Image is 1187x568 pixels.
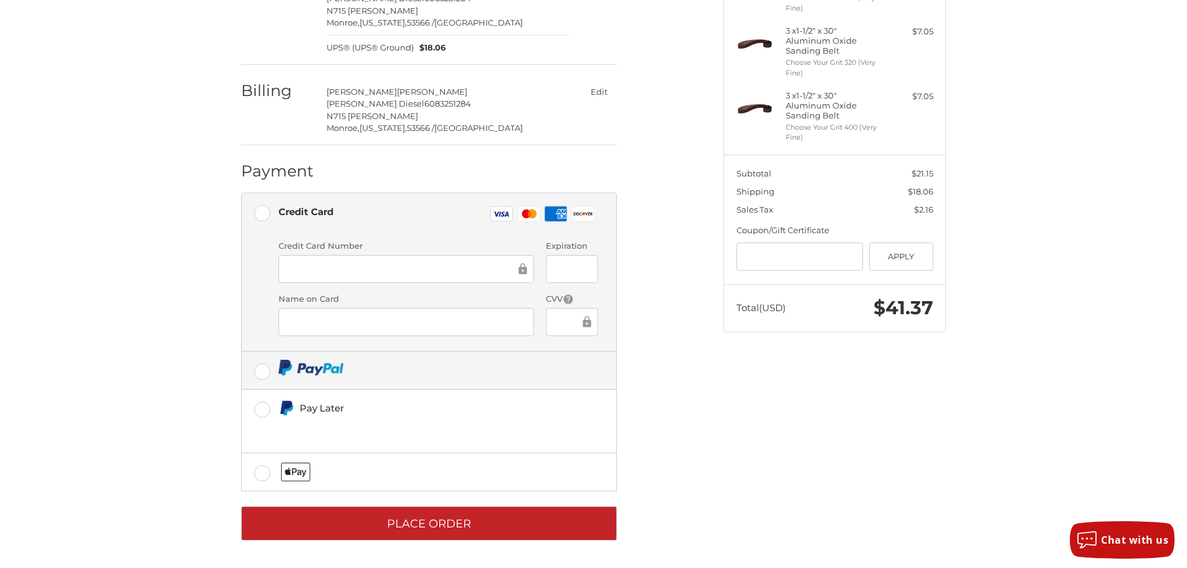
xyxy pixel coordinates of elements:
h4: 3 x 1-1/2" x 30" Aluminum Oxide Sanding Belt [786,90,881,121]
div: Pay Later [300,398,531,418]
iframe: PayPal Message 1 [279,418,532,438]
span: N715 [PERSON_NAME] [327,6,418,16]
span: [PERSON_NAME] [397,87,467,97]
span: Monroe, [327,123,360,133]
span: [US_STATE], [360,123,407,133]
span: 6083251284 [424,99,471,108]
iframe: Secure Credit Card Frame - Credit Card Number [287,262,516,276]
span: UPS® (UPS® Ground) [327,42,414,54]
li: Choose Your Grit 400 (Very Fine) [786,122,881,143]
label: Expiration [546,240,598,253]
span: [PERSON_NAME] Diesel [327,99,424,108]
span: [US_STATE], [360,17,407,27]
span: $41.37 [874,296,933,319]
span: $21.15 [912,168,933,178]
span: Monroe, [327,17,360,27]
h4: 3 x 1-1/2" x 30" Aluminum Oxide Sanding Belt [786,26,881,56]
span: Total (USD) [737,302,786,314]
iframe: Secure Credit Card Frame - CVV [555,315,579,329]
span: Subtotal [737,168,771,178]
span: [GEOGRAPHIC_DATA] [434,123,523,133]
label: Name on Card [279,293,534,306]
img: Applepay icon [281,463,310,481]
div: Credit Card [279,201,333,222]
span: 53566 / [407,17,434,27]
button: Apply [869,243,933,271]
span: Shipping [737,186,775,196]
span: $18.06 [908,186,933,196]
h2: Payment [241,161,314,181]
span: $2.16 [914,205,933,214]
input: Gift Certificate or Coupon Code [737,243,864,271]
span: Chat with us [1101,533,1168,547]
button: Edit [581,83,617,101]
div: $7.05 [884,90,933,103]
span: $18.06 [414,42,446,54]
h2: Billing [241,81,314,100]
label: Credit Card Number [279,240,534,253]
button: Chat with us [1070,521,1175,559]
label: CVV [546,293,598,306]
span: [GEOGRAPHIC_DATA] [434,17,523,27]
span: Sales Tax [737,205,773,214]
li: Choose Your Grit 320 (Very Fine) [786,57,881,78]
div: Coupon/Gift Certificate [737,224,933,237]
span: 53566 / [407,123,434,133]
div: $7.05 [884,26,933,38]
iframe: Secure Credit Card Frame - Expiration Date [555,262,589,276]
img: Pay Later icon [279,400,294,416]
span: N715 [PERSON_NAME] [327,111,418,121]
iframe: Secure Credit Card Frame - Cardholder Name [287,315,525,329]
span: [PERSON_NAME] [327,87,397,97]
button: Place Order [241,506,617,541]
img: PayPal icon [279,360,344,375]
